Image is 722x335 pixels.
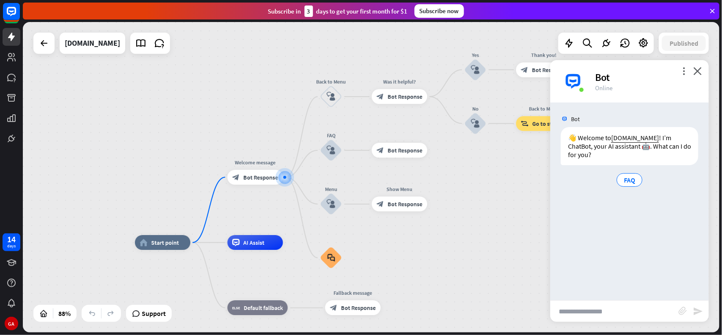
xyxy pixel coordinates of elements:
[532,66,567,74] span: Bot Response
[151,239,179,246] span: Start point
[693,67,702,75] i: close
[662,36,706,51] button: Published
[140,239,147,246] i: home_2
[7,235,16,243] div: 14
[453,105,497,113] div: No
[305,6,313,17] div: 3
[571,115,580,123] span: Bot
[561,127,698,165] div: 👋 Welcome to ! I’m ChatBot, your AI assistant 🤖. What can I do for you?
[511,51,577,59] div: Thank you!
[232,304,240,312] i: block_fallback
[232,174,240,181] i: block_bot_response
[65,33,120,54] div: hostelbeirut.com
[309,78,353,86] div: Back to Menu
[595,84,699,92] div: Online
[388,200,423,208] span: Bot Response
[471,65,480,74] i: block_user_input
[142,307,166,320] span: Support
[693,306,703,316] i: send
[611,133,659,142] a: [DOMAIN_NAME]
[309,185,353,193] div: Menu
[678,307,687,315] i: block_attachment
[56,307,73,320] div: 88%
[453,51,497,59] div: Yes
[366,185,433,193] div: Show Menu
[388,93,423,100] span: Bot Response
[376,200,384,208] i: block_bot_response
[471,119,480,128] i: block_user_input
[341,304,376,312] span: Bot Response
[327,199,335,208] i: block_user_input
[533,120,558,127] span: Go to step
[327,254,335,262] i: block_faq
[376,93,384,100] i: block_bot_response
[5,317,18,330] div: GA
[7,243,16,249] div: days
[330,304,338,312] i: block_bot_response
[7,3,32,29] button: Open LiveChat chat widget
[415,4,464,18] div: Subscribe now
[388,147,423,154] span: Bot Response
[624,176,635,184] span: FAQ
[320,289,387,297] div: Fallback message
[222,159,289,166] div: Welcome message
[680,67,688,75] i: more_vert
[511,105,577,113] div: Back to Menu
[243,239,264,246] span: AI Assist
[376,147,384,154] i: block_bot_response
[309,132,353,139] div: FAQ
[595,71,699,84] div: Bot
[244,304,283,312] span: Default fallback
[243,174,278,181] span: Bot Response
[521,66,529,74] i: block_bot_response
[268,6,408,17] div: Subscribe in days to get your first month for $1
[327,146,335,155] i: block_user_input
[3,233,20,251] a: 14 days
[366,78,433,86] div: Was it helpful?
[521,120,529,127] i: block_goto
[327,92,335,101] i: block_user_input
